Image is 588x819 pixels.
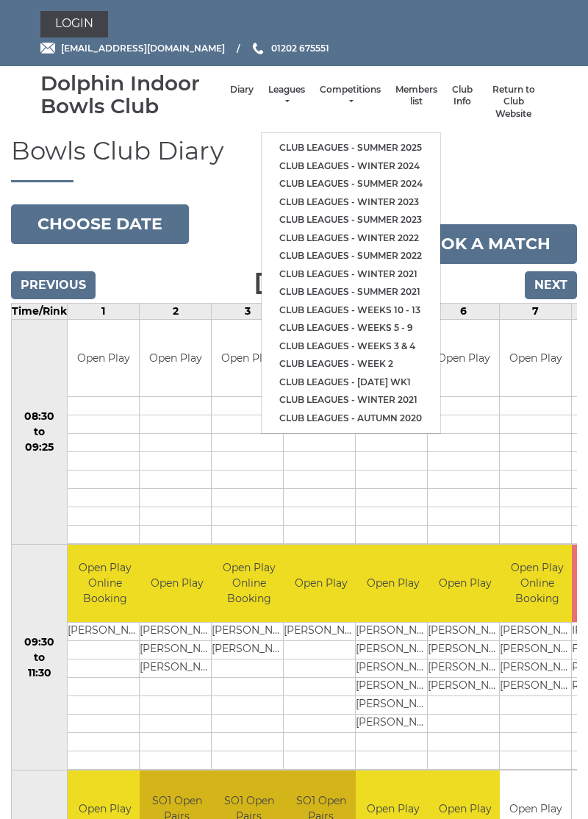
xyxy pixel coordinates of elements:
[12,545,68,770] td: 09:30 to 11:30
[140,320,211,397] td: Open Play
[428,640,502,659] td: [PERSON_NAME]
[262,139,440,157] a: Club leagues - Summer 2025
[356,640,430,659] td: [PERSON_NAME]
[500,320,571,397] td: Open Play
[11,271,96,299] input: Previous
[500,640,574,659] td: [PERSON_NAME]
[140,545,214,622] td: Open Play
[212,640,286,659] td: [PERSON_NAME]
[356,545,430,622] td: Open Play
[11,204,189,244] button: Choose date
[356,622,430,640] td: [PERSON_NAME]
[40,11,108,37] a: Login
[268,84,305,108] a: Leagues
[262,391,440,409] a: Club leagues - Winter 2021
[320,84,381,108] a: Competitions
[40,41,225,55] a: Email [EMAIL_ADDRESS][DOMAIN_NAME]
[253,43,263,54] img: Phone us
[262,337,440,356] a: Club leagues - Weeks 3 & 4
[500,303,572,319] td: 7
[140,303,212,319] td: 2
[262,409,440,428] a: Club leagues - Autumn 2020
[500,622,574,640] td: [PERSON_NAME]
[500,677,574,695] td: [PERSON_NAME]
[262,229,440,248] a: Club leagues - Winter 2022
[68,320,139,397] td: Open Play
[68,303,140,319] td: 1
[262,247,440,265] a: Club leagues - Summer 2022
[262,355,440,373] a: Club leagues - Week 2
[428,659,502,677] td: [PERSON_NAME]
[428,303,500,319] td: 6
[356,695,430,714] td: [PERSON_NAME]
[262,373,440,392] a: Club leagues - [DATE] wk1
[428,677,502,695] td: [PERSON_NAME]
[356,714,430,732] td: [PERSON_NAME]
[428,320,499,397] td: Open Play
[11,137,577,182] h1: Bowls Club Diary
[428,622,502,640] td: [PERSON_NAME]
[262,211,440,229] a: Club leagues - Summer 2023
[251,41,329,55] a: Phone us 01202 675551
[271,43,329,54] span: 01202 675551
[262,193,440,212] a: Club leagues - Winter 2023
[284,545,358,622] td: Open Play
[262,175,440,193] a: Club leagues - Summer 2024
[428,545,502,622] td: Open Play
[500,545,574,622] td: Open Play Online Booking
[487,84,540,121] a: Return to Club Website
[40,43,55,54] img: Email
[68,545,142,622] td: Open Play Online Booking
[12,303,68,319] td: Time/Rink
[262,319,440,337] a: Club leagues - Weeks 5 - 9
[356,659,430,677] td: [PERSON_NAME]
[452,84,473,108] a: Club Info
[68,622,142,640] td: [PERSON_NAME]
[262,265,440,284] a: Club leagues - Winter 2021
[230,84,254,96] a: Diary
[212,545,286,622] td: Open Play Online Booking
[388,224,577,264] a: Book a match
[356,677,430,695] td: [PERSON_NAME]
[500,659,574,677] td: [PERSON_NAME]
[212,622,286,640] td: [PERSON_NAME]
[140,659,214,677] td: [PERSON_NAME]
[40,72,223,118] div: Dolphin Indoor Bowls Club
[395,84,437,108] a: Members list
[212,303,284,319] td: 3
[140,640,214,659] td: [PERSON_NAME]
[525,271,577,299] input: Next
[212,320,283,397] td: Open Play
[262,157,440,176] a: Club leagues - Winter 2024
[262,301,440,320] a: Club leagues - Weeks 10 - 13
[261,132,441,434] ul: Leagues
[12,319,68,545] td: 08:30 to 09:25
[61,43,225,54] span: [EMAIL_ADDRESS][DOMAIN_NAME]
[284,622,358,640] td: [PERSON_NAME]
[262,283,440,301] a: Club leagues - Summer 2021
[140,622,214,640] td: [PERSON_NAME]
